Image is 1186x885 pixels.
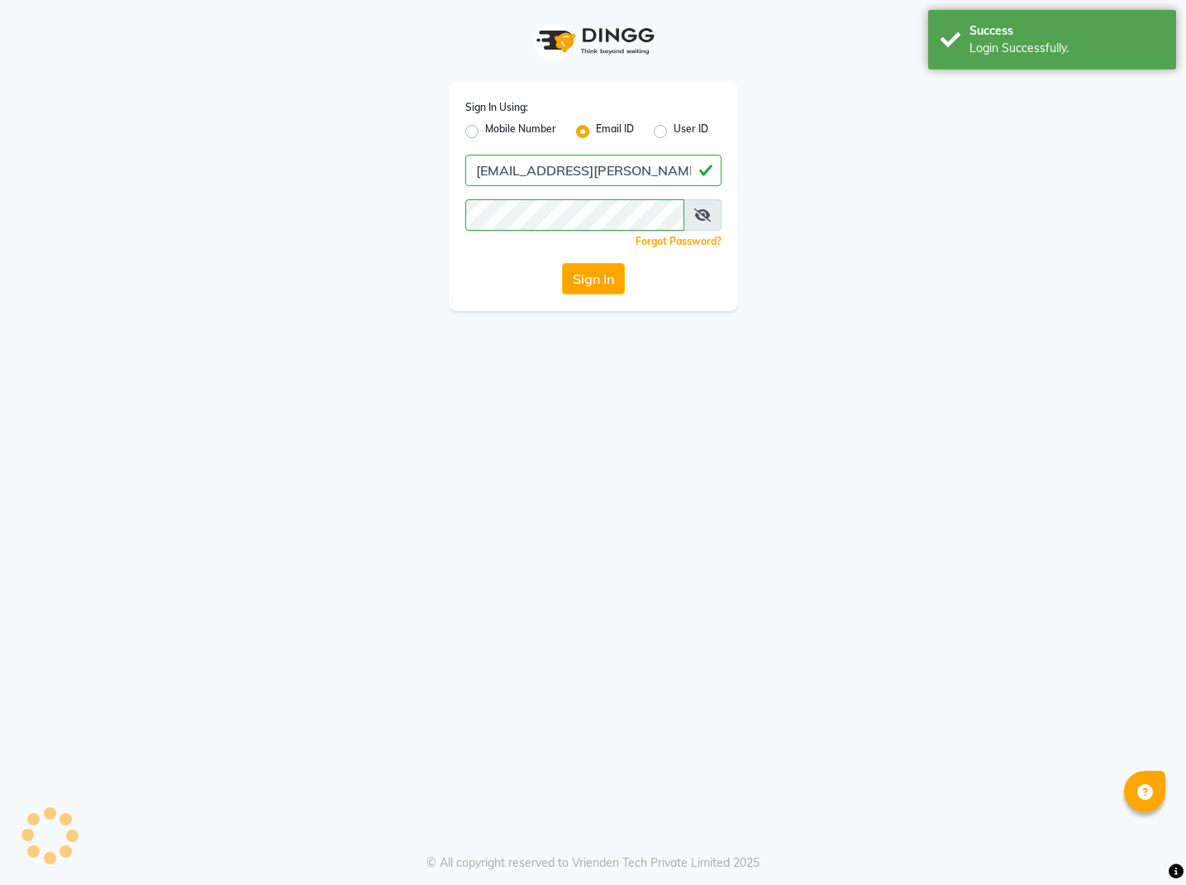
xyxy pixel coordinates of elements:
label: Sign In Using: [465,100,528,115]
label: Email ID [596,122,634,141]
img: logo1.svg [527,17,660,65]
iframe: chat widget [1117,819,1169,868]
div: Login Successfully. [969,40,1164,57]
label: User ID [674,122,708,141]
button: Sign In [562,263,625,294]
div: Success [969,22,1164,40]
input: Username [465,155,722,186]
a: Forgot Password? [636,235,722,247]
input: Username [465,199,684,231]
label: Mobile Number [485,122,556,141]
